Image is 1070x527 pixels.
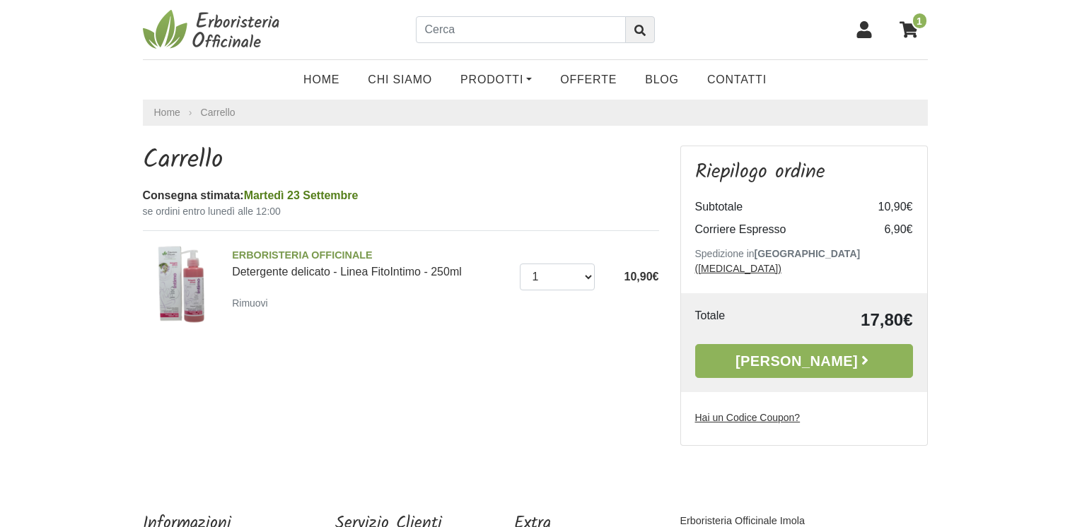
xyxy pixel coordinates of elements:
td: Corriere Espresso [695,218,856,241]
label: Hai un Codice Coupon? [695,410,801,425]
a: Home [289,66,354,94]
img: Detergente delicato - Linea FitoIntimo - 250ml [138,242,222,326]
input: Cerca [416,16,626,43]
a: Home [154,105,180,120]
td: 6,90€ [856,218,913,241]
span: 10,90€ [624,271,659,283]
div: Consegna stimata: [143,187,659,204]
span: Martedì 23 Settembre [244,189,359,201]
h3: Riepilogo ordine [695,160,913,184]
a: [PERSON_NAME] [695,344,913,378]
a: ERBORISTERIA OFFICINALEDetergente delicato - Linea FitoIntimo - 250ml [232,248,509,278]
small: Rimuovi [232,297,268,309]
td: Totale [695,307,775,333]
img: Erboristeria Officinale [143,8,284,51]
a: Rimuovi [232,294,274,312]
a: Carrello [201,107,235,118]
small: se ordini entro lunedì alle 12:00 [143,204,659,219]
p: Spedizione in [695,247,913,276]
nav: breadcrumb [143,100,928,126]
a: OFFERTE [546,66,631,94]
a: Chi Siamo [354,66,446,94]
h1: Carrello [143,146,659,176]
u: Hai un Codice Coupon? [695,412,801,423]
a: Prodotti [446,66,546,94]
a: Contatti [693,66,781,94]
span: ERBORISTERIA OFFICINALE [232,248,509,263]
td: Subtotale [695,196,856,218]
a: ([MEDICAL_DATA]) [695,263,781,274]
a: Blog [631,66,693,94]
b: [GEOGRAPHIC_DATA] [755,248,861,259]
a: 1 [892,12,928,47]
td: 17,80€ [775,307,913,333]
a: Erboristeria Officinale Imola [680,515,805,526]
td: 10,90€ [856,196,913,218]
span: 1 [912,12,928,30]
